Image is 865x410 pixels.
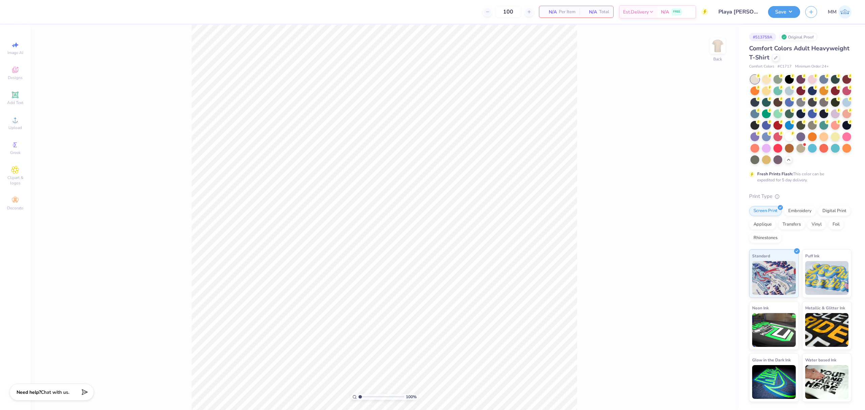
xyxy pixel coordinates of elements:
[752,304,769,311] span: Neon Ink
[805,261,849,295] img: Puff Ink
[752,252,770,259] span: Standard
[784,206,816,216] div: Embroidery
[7,50,23,55] span: Image AI
[749,64,774,70] span: Comfort Colors
[757,171,793,177] strong: Fresh Prints Flash:
[805,304,845,311] span: Metallic & Glitter Ink
[777,64,792,70] span: # C1717
[7,205,23,211] span: Decorate
[749,206,782,216] div: Screen Print
[8,125,22,130] span: Upload
[805,365,849,399] img: Water based Ink
[623,8,649,16] span: Est. Delivery
[559,8,575,16] span: Per Item
[752,313,796,347] img: Neon Ink
[805,313,849,347] img: Metallic & Glitter Ink
[749,33,776,41] div: # 513759A
[41,389,69,395] span: Chat with us.
[828,220,844,230] div: Foil
[807,220,826,230] div: Vinyl
[713,56,722,62] div: Back
[749,233,782,243] div: Rhinestones
[780,33,817,41] div: Original Proof
[752,365,796,399] img: Glow in the Dark Ink
[749,220,776,230] div: Applique
[599,8,609,16] span: Total
[805,356,836,363] span: Water based Ink
[818,206,851,216] div: Digital Print
[805,252,819,259] span: Puff Ink
[711,39,724,53] img: Back
[584,8,597,16] span: N/A
[8,75,23,80] span: Designs
[406,394,417,400] span: 100 %
[778,220,805,230] div: Transfers
[10,150,21,155] span: Greek
[749,44,849,61] span: Comfort Colors Adult Heavyweight T-Shirt
[543,8,557,16] span: N/A
[752,356,791,363] span: Glow in the Dark Ink
[795,64,829,70] span: Minimum Order: 24 +
[752,261,796,295] img: Standard
[661,8,669,16] span: N/A
[495,6,521,18] input: – –
[828,8,837,16] span: MM
[749,193,851,200] div: Print Type
[673,9,680,14] span: FREE
[828,5,851,19] a: MM
[7,100,23,105] span: Add Text
[757,171,840,183] div: This color can be expedited for 5 day delivery.
[768,6,800,18] button: Save
[3,175,27,186] span: Clipart & logos
[17,389,41,395] strong: Need help?
[713,5,763,19] input: Untitled Design
[838,5,851,19] img: Mariah Myssa Salurio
